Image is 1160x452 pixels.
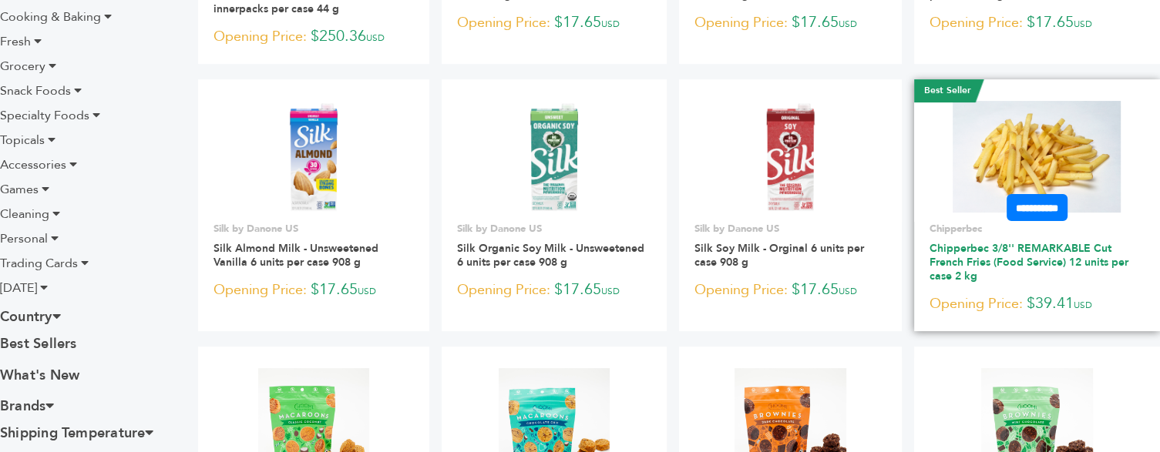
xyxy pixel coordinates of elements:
[214,25,414,49] p: $250.36
[1074,299,1092,311] span: USD
[358,285,376,297] span: USD
[930,293,1145,316] p: $39.41
[214,222,414,236] p: Silk by Danone US
[930,241,1128,283] a: Chipperbec 3/8'' REMARKABLE Cut French Fries (Food Service) 12 units per case 2 kg
[457,12,550,33] span: Opening Price:
[930,222,1145,236] p: Chipperbec
[457,279,652,302] p: $17.65
[953,101,1121,212] img: Chipperbec 3/8'' REMARKABLE Cut French Fries (Food Service) 12 units per case 2 kg
[839,285,857,297] span: USD
[694,222,886,236] p: Silk by Danone US
[214,241,378,270] a: Silk Almond Milk - Unsweetened Vanilla 6 units per case 908 g
[214,26,307,47] span: Opening Price:
[457,241,644,270] a: Silk Organic Soy Milk - Unsweetened 6 units per case 908 g
[839,18,857,30] span: USD
[694,280,788,300] span: Opening Price:
[694,12,886,35] p: $17.65
[258,101,370,213] img: Silk Almond Milk - Unsweetened Vanilla 6 units per case 908 g
[694,12,788,33] span: Opening Price:
[214,279,414,302] p: $17.65
[1074,18,1092,30] span: USD
[499,101,610,213] img: Silk Organic Soy Milk - Unsweetened 6 units per case 908 g
[930,12,1023,33] span: Opening Price:
[601,285,620,297] span: USD
[694,241,864,270] a: Silk Soy Milk - Orginal 6 units per case 908 g
[601,18,620,30] span: USD
[457,222,652,236] p: Silk by Danone US
[930,293,1023,314] span: Opening Price:
[214,280,307,300] span: Opening Price:
[366,32,385,44] span: USD
[930,12,1145,35] p: $17.65
[735,101,846,213] img: Silk Soy Milk - Orginal 6 units per case 908 g
[457,280,550,300] span: Opening Price:
[457,12,652,35] p: $17.65
[694,279,886,302] p: $17.65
